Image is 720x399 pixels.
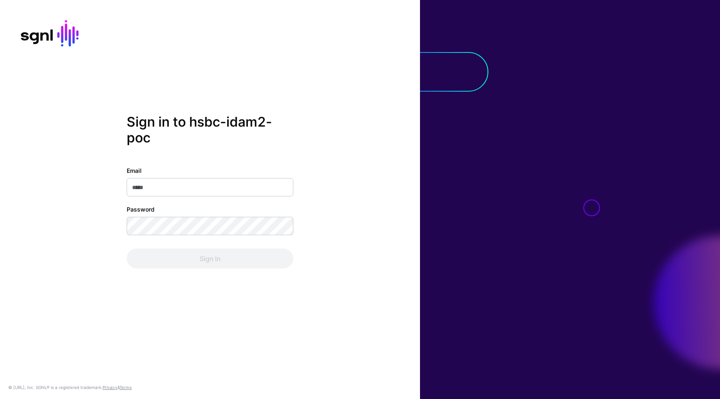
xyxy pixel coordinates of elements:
[8,384,132,391] div: © [URL], Inc. SGNL® is a registered trademark. &
[127,114,293,146] h2: Sign in to hsbc-idam2-poc
[127,204,155,213] label: Password
[102,385,117,390] a: Privacy
[120,385,132,390] a: Terms
[127,166,142,175] label: Email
